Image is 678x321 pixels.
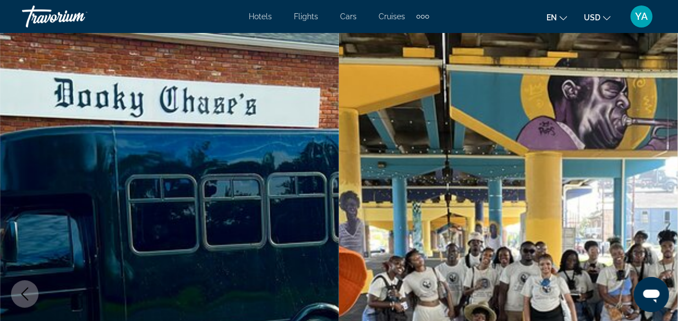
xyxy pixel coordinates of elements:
button: Extra navigation items [417,8,429,25]
span: en [546,13,557,22]
a: Cars [341,12,357,21]
button: Change language [546,9,567,25]
button: Change currency [584,9,611,25]
span: USD [584,13,600,22]
a: Travorium [22,2,132,31]
button: Previous image [11,280,39,308]
span: YA [636,11,648,22]
a: Hotels [249,12,272,21]
iframe: Button to launch messaging window [634,277,669,312]
a: Flights [294,12,319,21]
a: Cruises [379,12,406,21]
button: User Menu [627,5,656,28]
